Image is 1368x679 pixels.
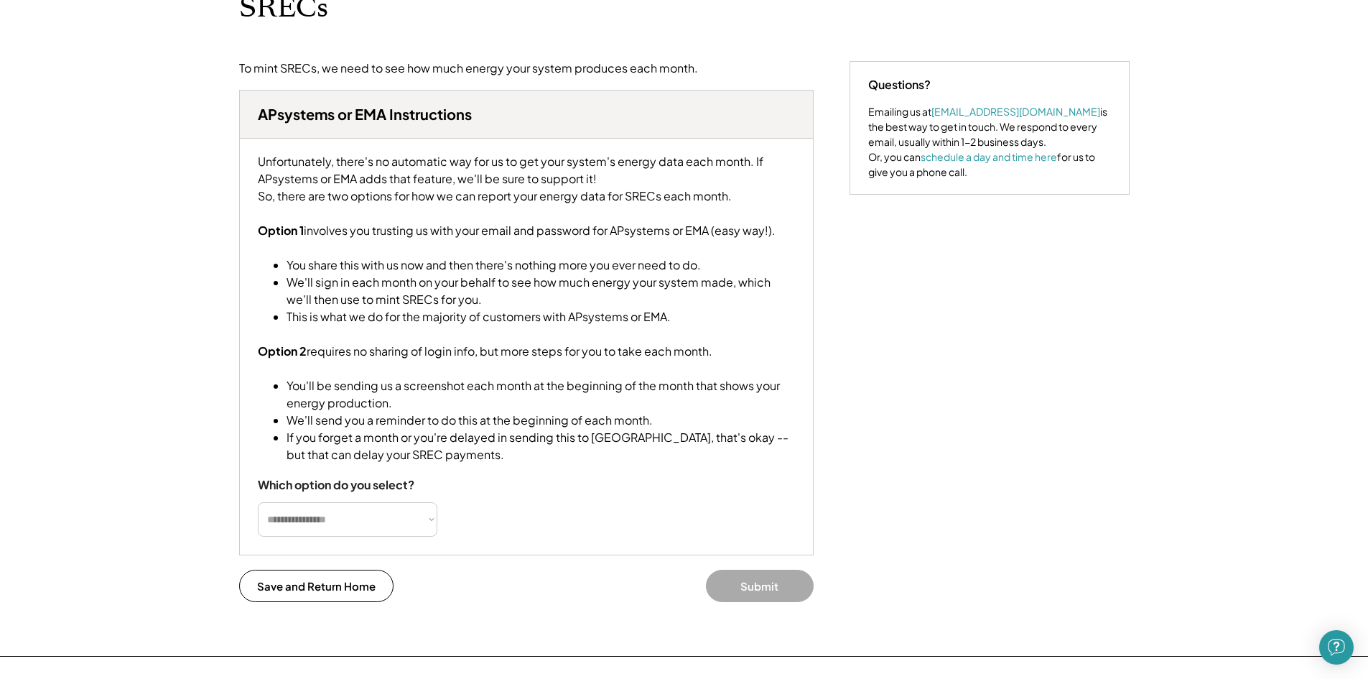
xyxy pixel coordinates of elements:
div: Open Intercom Messenger [1319,630,1354,665]
li: We'll sign in each month on your behalf to see how much energy your system made, which we'll then... [287,274,795,308]
li: If you forget a month or you're delayed in sending this to [GEOGRAPHIC_DATA], that's okay -- but ... [287,429,795,463]
button: Save and Return Home [239,570,394,602]
div: Emailing us at is the best way to get in touch. We respond to every email, usually within 1-2 bus... [868,104,1111,180]
h3: APsystems or EMA Instructions [258,105,472,124]
strong: Option 2 [258,343,307,359]
li: This is what we do for the majority of customers with APsystems or EMA. [287,308,795,325]
button: Submit [706,570,814,602]
strong: Option 1 [258,223,304,238]
div: Questions? [868,76,931,93]
div: Which option do you select? [258,478,414,493]
div: Unfortunately, there's no automatic way for us to get your system's energy data each month. If AP... [258,153,795,463]
li: We'll send you a reminder to do this at the beginning of each month. [287,412,795,429]
a: [EMAIL_ADDRESS][DOMAIN_NAME] [931,105,1100,118]
div: To mint SRECs, we need to see how much energy your system produces each month. [239,61,698,76]
a: schedule a day and time here [921,150,1057,163]
li: You share this with us now and then there's nothing more you ever need to do. [287,257,795,274]
li: You'll be sending us a screenshot each month at the beginning of the month that shows your energy... [287,377,795,412]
